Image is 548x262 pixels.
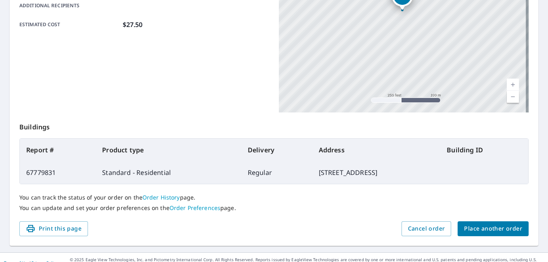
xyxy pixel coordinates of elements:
p: You can track the status of your order on the page. [19,194,529,201]
p: Buildings [19,112,529,138]
a: Current Level 17, Zoom In [507,79,519,91]
td: Standard - Residential [96,161,241,184]
p: Additional recipients [19,2,119,9]
th: Address [312,139,441,161]
td: 67779831 [20,161,96,184]
td: Regular [241,161,312,184]
button: Print this page [19,221,88,236]
a: Order History [142,193,180,201]
th: Building ID [440,139,528,161]
th: Report # [20,139,96,161]
span: Place another order [464,224,522,234]
p: $27.50 [123,20,143,29]
p: Estimated cost [19,20,119,29]
td: [STREET_ADDRESS] [312,161,441,184]
th: Product type [96,139,241,161]
span: Print this page [26,224,82,234]
a: Current Level 17, Zoom Out [507,91,519,103]
th: Delivery [241,139,312,161]
button: Place another order [458,221,529,236]
button: Cancel order [402,221,452,236]
p: You can update and set your order preferences on the page. [19,204,529,212]
a: Order Preferences [169,204,220,212]
span: Cancel order [408,224,445,234]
